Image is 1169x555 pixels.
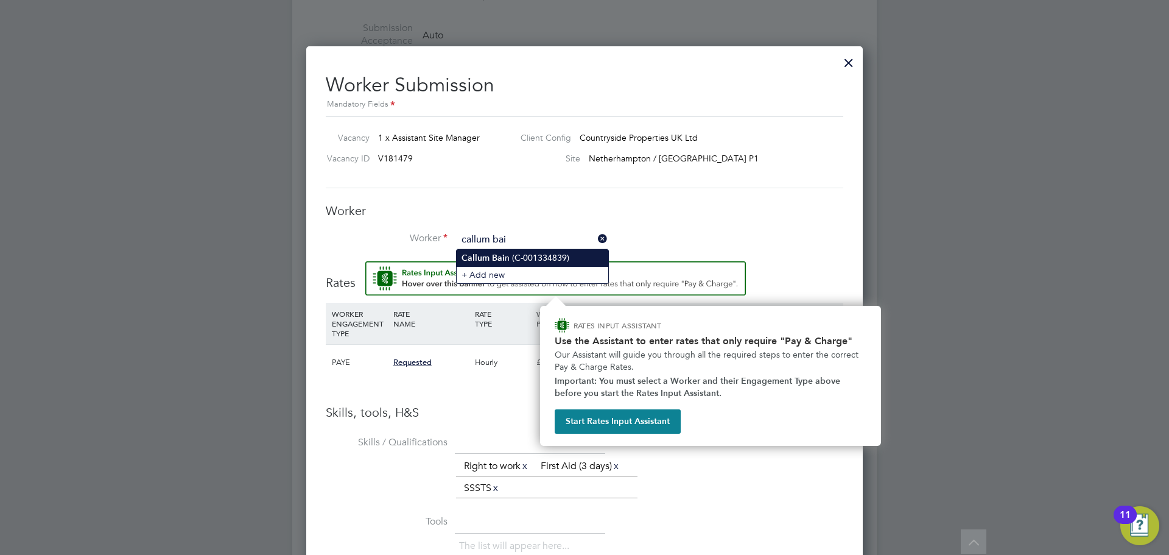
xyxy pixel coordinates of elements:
li: First Aid (3 days) [536,458,625,475]
label: Client Config [511,132,571,143]
div: PAYE [329,345,390,380]
strong: Important: You must select a Worker and their Engagement Type above before you start the Rates In... [555,376,843,398]
div: £255.00 [533,345,595,380]
h3: Skills, tools, H&S [326,405,843,420]
b: Callum [462,253,490,263]
button: Rate Assistant [365,261,746,295]
h3: Rates [326,261,843,291]
div: RATE TYPE [472,303,533,334]
h2: Worker Submission [326,63,843,111]
div: Hourly [472,345,533,380]
h3: Worker [326,203,843,219]
div: 11 [1120,515,1131,531]
span: 1 x Assistant Site Manager [378,132,480,143]
div: EMPLOYER COST [656,303,718,334]
p: Our Assistant will guide you through all the required steps to enter the correct Pay & Charge Rates. [555,349,866,373]
a: x [612,458,620,474]
h2: Use the Assistant to enter rates that only require "Pay & Charge" [555,335,866,347]
span: Requested [393,357,432,367]
span: Netherhampton / [GEOGRAPHIC_DATA] P1 [589,153,759,164]
p: RATES INPUT ASSISTANT [574,320,726,331]
li: Right to work [459,458,534,475]
li: The list will appear here... [459,538,574,554]
label: Tools [326,515,448,528]
label: Skills / Qualifications [326,436,448,449]
a: x [491,480,500,496]
label: Vacancy ID [321,153,370,164]
span: Countryside Properties UK Ltd [580,132,698,143]
img: ENGAGE Assistant Icon [555,318,569,333]
b: Bai [492,253,505,263]
input: Search for... [457,231,608,249]
span: V181479 [378,153,413,164]
div: Mandatory Fields [326,98,843,111]
div: RATE NAME [390,303,472,334]
div: AGENCY MARKUP [717,303,779,334]
button: Start Rates Input Assistant [555,409,681,434]
div: WORKER ENGAGEMENT TYPE [329,303,390,344]
label: Vacancy [321,132,370,143]
div: How to input Rates that only require Pay & Charge [540,306,881,446]
label: Site [511,153,580,164]
li: + Add new [457,266,608,283]
div: WORKER PAY RATE [533,303,595,334]
a: x [521,458,529,474]
div: AGENCY CHARGE RATE [779,303,840,344]
li: n (C-001334839) [457,250,608,266]
button: Open Resource Center, 11 new notifications [1120,506,1159,545]
li: SSSTS [459,480,505,497]
div: HOLIDAY PAY [595,303,656,334]
label: Worker [326,232,448,245]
